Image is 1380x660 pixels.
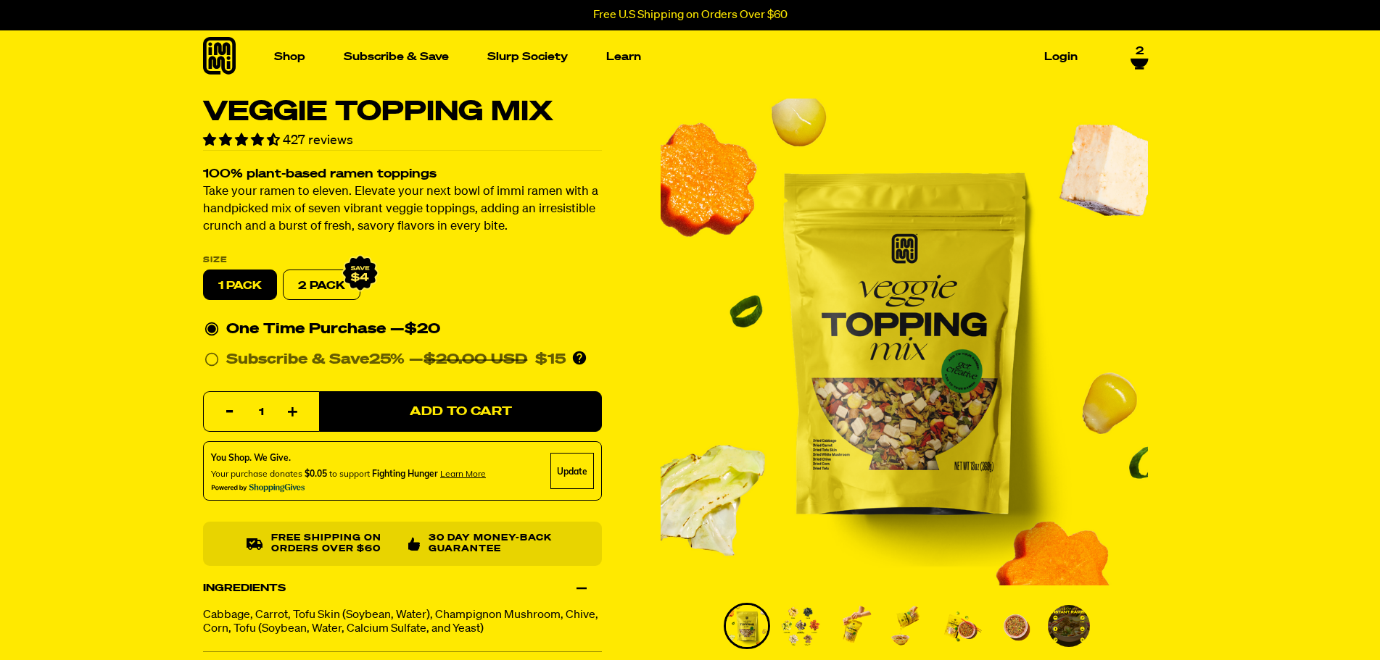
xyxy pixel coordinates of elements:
[390,318,440,341] div: —
[941,605,983,647] img: Veggie Topping Mix
[1136,45,1144,58] span: 2
[283,270,360,301] label: 2 PACK
[268,30,1083,83] nav: Main navigation
[203,169,602,181] h2: 100% plant-based ramen toppings
[833,605,875,647] img: Veggie Topping Mix
[661,99,1148,585] img: Veggie Topping Mix
[429,534,558,555] p: 30 Day Money-Back Guarantee
[372,469,438,480] span: Fighting Hunger
[831,603,877,649] li: Go to slide 3
[550,454,594,490] div: Update Cause Button
[409,406,511,418] span: Add to Cart
[409,348,566,372] div: —
[329,469,370,480] span: to support
[1038,46,1083,68] a: Login
[203,134,283,147] span: 4.36 stars
[211,484,305,493] img: Powered By ShoppingGives
[600,46,647,68] a: Learn
[204,318,600,341] div: One Time Purchase
[482,46,574,68] a: Slurp Society
[994,605,1036,647] img: Veggie Topping Mix
[1131,45,1149,70] a: 2
[203,256,602,264] label: Size
[724,603,770,649] li: Go to slide 1
[203,609,602,636] p: Cabbage, Carrot, Tofu Skin (Soybean, Water), Champignon Mushroom, Chive, Corn, Tofu (Soybean, Wat...
[405,322,440,337] span: $20
[283,134,353,147] span: 427 reviews
[203,270,277,301] label: 1 PACK
[1048,605,1090,647] img: Veggie Topping Mix
[661,603,1148,649] div: PDP main carousel thumbnails
[203,184,602,236] p: Take your ramen to eleven. Elevate your next bowl of immi ramen with a handpicked mix of seven vi...
[369,353,405,367] span: 25%
[319,392,602,433] button: Add to Cart
[777,603,824,649] li: Go to slide 2
[203,568,602,609] div: Ingredients
[270,534,396,555] p: Free shipping on orders over $60
[423,353,527,367] del: $20.00 USD
[661,99,1148,585] li: 1 of 7
[992,603,1038,649] li: Go to slide 6
[885,603,931,649] li: Go to slide 4
[211,452,486,465] div: You Shop. We Give.
[661,99,1148,585] div: PDP main carousel
[211,469,302,480] span: Your purchase donates
[726,605,768,647] img: Veggie Topping Mix
[203,99,602,126] h1: Veggie Topping Mix
[268,46,311,68] a: Shop
[535,353,566,367] span: $15
[305,469,327,480] span: $0.05
[887,605,929,647] img: Veggie Topping Mix
[593,9,788,22] p: Free U.S Shipping on Orders Over $60
[1046,603,1092,649] li: Go to slide 7
[440,469,486,480] span: Learn more about donating
[780,605,822,647] img: Veggie Topping Mix
[212,393,310,433] input: quantity
[338,46,455,68] a: Subscribe & Save
[226,348,405,372] div: Subscribe & Save
[938,603,985,649] li: Go to slide 5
